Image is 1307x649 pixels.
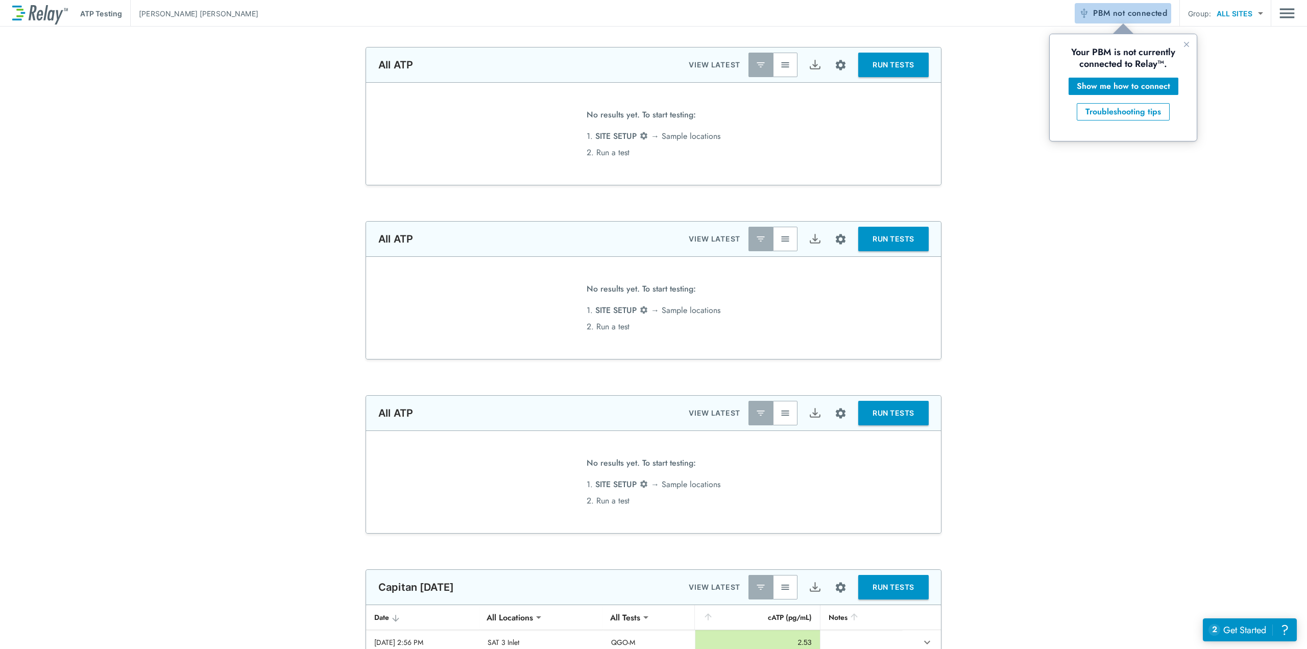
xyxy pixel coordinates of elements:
div: cATP (pg/mL) [703,611,811,623]
div: 2.53 [704,637,811,647]
img: Settings Icon [639,479,648,489]
img: View All [780,408,790,418]
button: Export [803,575,827,599]
div: All Locations [479,607,540,628]
img: Latest [756,408,766,418]
button: Export [803,401,827,425]
button: RUN TESTS [858,401,929,425]
img: View All [780,582,790,592]
img: Settings Icon [639,131,648,140]
span: SITE SETUP [595,478,637,490]
span: No results yet. To start testing: [587,455,696,476]
img: Latest [756,582,766,592]
img: Export Icon [809,59,821,71]
button: Export [803,227,827,251]
div: [DATE] 2:56 PM [374,637,471,647]
p: ATP Testing [80,8,122,19]
li: 2. Run a test [587,493,720,509]
img: Drawer Icon [1279,4,1295,23]
span: SITE SETUP [595,130,637,142]
div: All Tests [603,607,647,628]
button: Site setup [827,400,854,427]
button: RUN TESTS [858,227,929,251]
span: PBM [1093,6,1167,20]
li: 1. → Sample locations [587,476,720,493]
p: VIEW LATEST [689,581,740,593]
img: Settings Icon [834,233,847,246]
img: View All [780,234,790,244]
li: 1. → Sample locations [587,128,720,145]
button: RUN TESTS [858,575,929,599]
p: Capitan [DATE] [378,581,454,593]
button: Main menu [1279,4,1295,23]
button: RUN TESTS [858,53,929,77]
iframe: tooltip [1050,34,1197,141]
p: VIEW LATEST [689,59,740,71]
p: All ATP [378,233,413,245]
img: View All [780,60,790,70]
img: Latest [756,60,766,70]
span: not connected [1113,7,1167,19]
button: Site setup [827,52,854,79]
img: Export Icon [809,233,821,246]
p: VIEW LATEST [689,407,740,419]
img: Offline Icon [1079,8,1089,18]
span: No results yet. To start testing: [587,107,696,128]
button: Site setup [827,574,854,601]
img: Settings Icon [834,407,847,420]
span: No results yet. To start testing: [587,281,696,302]
div: Notes [829,611,894,623]
iframe: Resource center [1203,618,1297,641]
li: 2. Run a test [587,319,720,335]
p: Group: [1188,8,1211,19]
img: Settings Icon [834,581,847,594]
img: LuminUltra Relay [12,3,68,25]
li: 1. → Sample locations [587,302,720,319]
img: Export Icon [809,407,821,420]
button: PBM not connected [1075,3,1171,23]
p: All ATP [378,407,413,419]
li: 2. Run a test [587,145,720,161]
img: Export Icon [809,581,821,594]
button: Export [803,53,827,77]
th: Date [366,605,479,630]
button: Site setup [827,226,854,253]
p: All ATP [378,59,413,71]
img: Settings Icon [834,59,847,71]
img: Latest [756,234,766,244]
img: Settings Icon [639,305,648,315]
span: SITE SETUP [595,304,637,316]
p: [PERSON_NAME] [PERSON_NAME] [139,8,258,19]
p: VIEW LATEST [689,233,740,245]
